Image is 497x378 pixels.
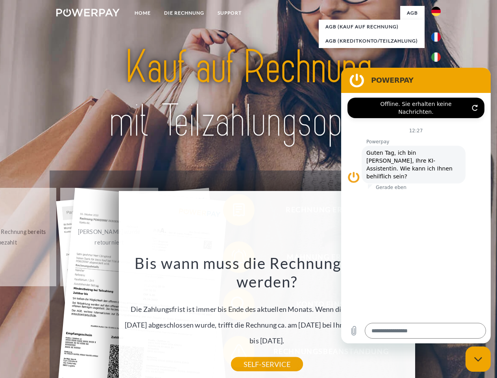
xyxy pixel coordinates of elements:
[431,52,441,62] img: it
[400,6,425,20] a: agb
[231,357,303,371] a: SELF-SERVICE
[319,34,425,48] a: AGB (Kreditkonto/Teilzahlung)
[128,6,157,20] a: Home
[341,68,491,343] iframe: Messaging-Fenster
[319,20,425,34] a: AGB (Kauf auf Rechnung)
[157,6,211,20] a: DIE RECHNUNG
[431,7,441,16] img: de
[123,254,410,364] div: Die Zahlungsfrist ist immer bis Ende des aktuellen Monats. Wenn die Bestellung z.B. am [DATE] abg...
[466,346,491,372] iframe: Schaltfläche zum Öffnen des Messaging-Fensters; Konversation läuft
[65,226,153,248] div: [PERSON_NAME] wurde retourniert
[75,38,422,151] img: title-powerpay_de.svg
[431,32,441,42] img: fr
[211,6,248,20] a: SUPPORT
[123,254,410,291] h3: Bis wann muss die Rechnung bezahlt werden?
[56,9,120,17] img: logo-powerpay-white.svg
